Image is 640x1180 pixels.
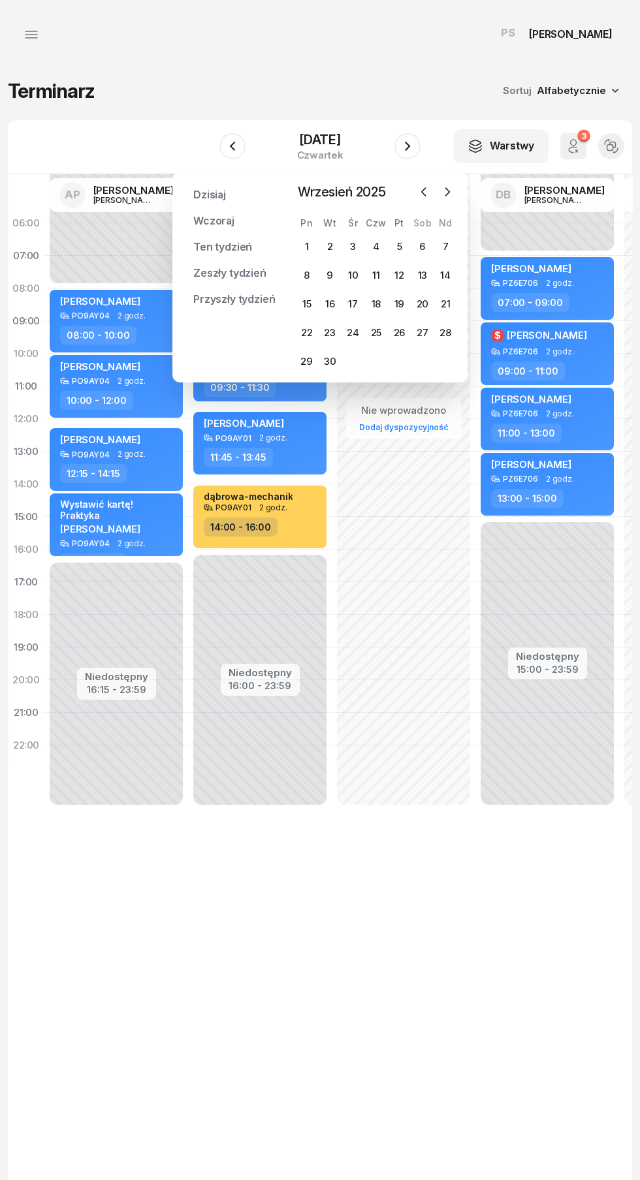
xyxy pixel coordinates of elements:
[65,189,80,200] span: AP
[468,138,534,155] div: Warstwy
[296,236,317,257] div: 1
[8,598,44,631] div: 18:00
[319,294,340,315] div: 16
[60,295,140,307] span: [PERSON_NAME]
[204,518,278,536] div: 14:00 - 16:00
[366,294,387,315] div: 18
[491,458,571,471] span: [PERSON_NAME]
[60,523,140,535] span: [PERSON_NAME]
[8,664,44,696] div: 20:00
[8,403,44,435] div: 12:00
[60,360,140,373] span: [PERSON_NAME]
[118,377,146,386] span: 2 godz.
[507,329,587,341] span: [PERSON_NAME]
[183,182,236,208] a: Dzisiaj
[8,305,44,337] div: 09:00
[8,240,44,272] div: 07:00
[72,311,110,320] div: PO9AY04
[49,178,184,212] a: AP[PERSON_NAME][PERSON_NAME]
[435,265,456,286] div: 14
[516,649,579,677] button: Niedostępny15:00 - 23:59
[60,464,127,483] div: 12:15 - 14:15
[366,265,387,286] div: 11
[411,217,434,228] div: Sob
[537,84,606,97] span: Alfabetycznie
[296,351,317,372] div: 29
[93,196,156,204] div: [PERSON_NAME]
[216,503,251,512] div: PO9AY01
[435,322,456,343] div: 28
[229,677,292,691] div: 16:00 - 23:59
[229,665,292,694] button: Niedostępny16:00 - 23:59
[8,435,44,468] div: 13:00
[293,181,391,202] span: Wrzesień 2025
[503,279,538,287] div: PZ6E706
[546,347,574,356] span: 2 godz.
[343,265,364,286] div: 10
[259,433,287,442] span: 2 godz.
[93,185,174,195] div: [PERSON_NAME]
[434,217,457,228] div: Nd
[560,133,586,159] button: 3
[491,362,565,380] div: 09:00 - 11:00
[183,260,277,287] a: Zeszły tydzień
[183,287,285,313] a: Przyszły tydzień
[577,130,590,142] div: 3
[546,474,574,484] span: 2 godz.
[503,82,534,99] span: Sortuj
[8,501,44,533] div: 15:00
[491,489,564,508] div: 13:00 - 15:00
[319,322,340,343] div: 23
[412,294,433,315] div: 20
[496,189,511,200] span: DB
[216,434,251,442] div: PO9AY01
[529,29,613,39] div: [PERSON_NAME]
[546,279,574,288] span: 2 godz.
[524,185,605,195] div: [PERSON_NAME]
[318,217,341,228] div: Wt
[295,217,318,228] div: Pn
[319,351,340,372] div: 30
[8,337,44,370] div: 10:00
[516,651,579,661] div: Niedostępny
[85,672,148,681] div: Niedostępny
[524,196,587,204] div: [PERSON_NAME]
[183,234,263,260] a: Ten tydzień
[389,265,409,286] div: 12
[204,417,284,429] span: [PERSON_NAME]
[503,474,538,483] div: PZ6E706
[118,311,146,320] span: 2 godz.
[60,553,127,572] div: 14:15 - 16:15
[183,208,245,234] a: Wczoraj
[85,669,148,698] button: Niedostępny16:15 - 23:59
[8,272,44,305] div: 08:00
[8,370,44,403] div: 11:00
[8,631,44,664] div: 19:00
[60,499,175,521] div: Wystawić kartę! Praktyka
[354,399,453,438] button: Nie wprowadzonoDodaj dyspozycyjność
[118,450,146,459] span: 2 godz.
[8,729,44,762] div: 22:00
[435,236,456,257] div: 7
[72,377,110,385] div: PO9AY04
[389,294,409,315] div: 19
[354,402,453,419] div: Nie wprowadzono
[60,326,136,345] div: 08:00 - 10:00
[546,409,574,418] span: 2 godz.
[491,393,571,405] span: [PERSON_NAME]
[296,265,317,286] div: 8
[503,409,538,418] div: PZ6E706
[435,294,456,315] div: 21
[343,322,364,343] div: 24
[60,433,140,446] span: [PERSON_NAME]
[342,217,364,228] div: Śr
[118,539,146,548] span: 2 godz.
[487,77,632,104] button: Sortuj Alfabetycznie
[297,150,344,160] div: czwartek
[229,668,292,677] div: Niedostępny
[389,322,409,343] div: 26
[516,661,579,675] div: 15:00 - 23:59
[501,27,515,39] span: PS
[72,539,110,548] div: PO9AY04
[343,294,364,315] div: 17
